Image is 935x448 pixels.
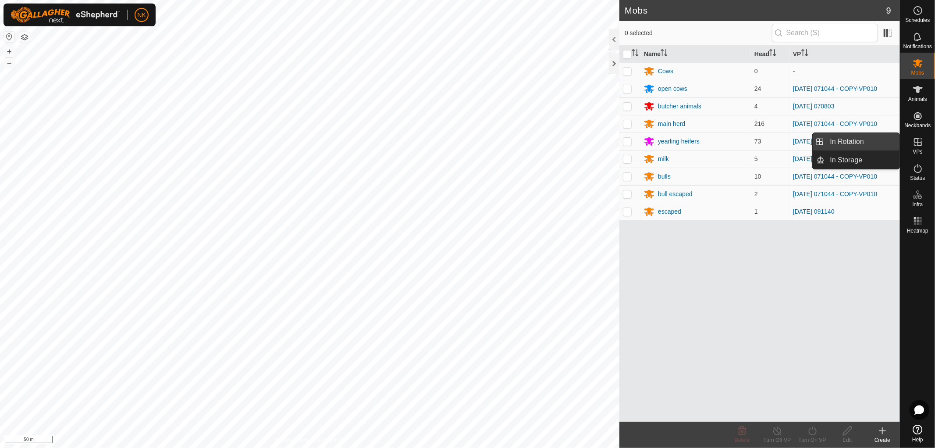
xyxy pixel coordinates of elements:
span: VPs [913,149,922,154]
button: – [4,57,14,68]
a: Contact Us [318,437,344,444]
span: 0 [754,68,758,75]
a: [DATE] 070803 [793,155,835,162]
span: Status [910,176,925,181]
div: bull escaped [658,190,693,199]
th: Head [751,46,789,63]
div: main herd [658,119,685,129]
p-sorticon: Activate to sort [769,50,776,57]
span: Schedules [905,18,930,23]
th: VP [789,46,900,63]
span: Delete [735,437,750,443]
a: Help [900,421,935,446]
div: escaped [658,207,681,216]
button: Reset Map [4,32,14,42]
span: 9 [886,4,891,17]
th: Name [640,46,751,63]
span: 1 [754,208,758,215]
span: Notifications [903,44,932,49]
span: In Rotation [830,136,864,147]
span: 4 [754,103,758,110]
span: 216 [754,120,764,127]
span: NK [137,11,146,20]
p-sorticon: Activate to sort [661,50,668,57]
span: Infra [912,202,923,207]
p-sorticon: Activate to sort [801,50,808,57]
input: Search (S) [772,24,878,42]
h2: Mobs [625,5,886,16]
a: [DATE] 071044 - COPY-VP010 [793,138,877,145]
span: 10 [754,173,761,180]
span: Heatmap [907,228,928,233]
a: [DATE] 071044 - COPY-VP010 [793,173,877,180]
div: Create [865,436,900,444]
span: Mobs [911,70,924,75]
div: Turn Off VP [760,436,795,444]
div: Cows [658,67,673,76]
span: Neckbands [904,123,931,128]
img: Gallagher Logo [11,7,120,23]
a: In Storage [825,151,900,169]
span: 0 selected [625,29,772,38]
a: [DATE] 071044 - COPY-VP010 [793,190,877,197]
a: In Rotation [825,133,900,151]
td: - [789,62,900,80]
a: [DATE] 071044 - COPY-VP010 [793,85,877,92]
button: Map Layers [19,32,30,43]
button: + [4,46,14,57]
span: In Storage [830,155,863,165]
span: 73 [754,138,761,145]
div: Turn On VP [795,436,830,444]
li: In Rotation [813,133,899,151]
li: In Storage [813,151,899,169]
div: milk [658,154,669,164]
div: open cows [658,84,687,93]
div: yearling heifers [658,137,700,146]
span: 24 [754,85,761,92]
a: [DATE] 071044 - COPY-VP010 [793,120,877,127]
span: 5 [754,155,758,162]
div: butcher animals [658,102,701,111]
span: Help [912,437,923,442]
div: Edit [830,436,865,444]
a: [DATE] 070803 [793,103,835,110]
a: [DATE] 091140 [793,208,835,215]
a: Privacy Policy [275,437,308,444]
span: Animals [908,97,927,102]
div: bulls [658,172,671,181]
span: 2 [754,190,758,197]
p-sorticon: Activate to sort [632,50,639,57]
